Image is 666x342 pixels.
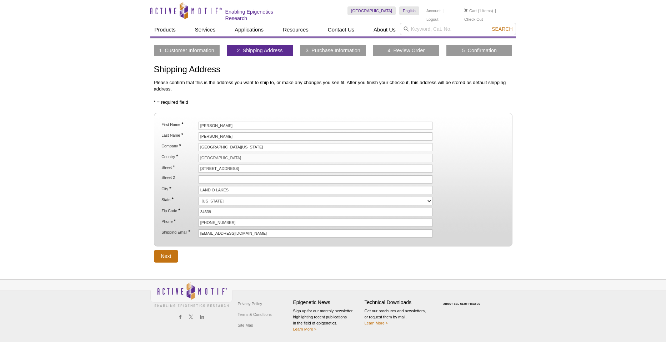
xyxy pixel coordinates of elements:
a: Learn More > [293,327,317,331]
label: State [161,197,197,202]
li: | [495,6,496,15]
h4: Epigenetic News [293,299,361,306]
img: Active Motif, [150,280,232,309]
a: Privacy Policy [236,298,264,309]
p: Get our brochures and newsletters, or request them by mail. [365,308,432,326]
li: (1 items) [464,6,493,15]
p: * = required field [154,99,512,106]
p: Please confirm that this is the address you want to ship to, or make any changes you see fit. Aft... [154,79,512,92]
label: Company [161,143,197,148]
label: City [161,186,197,191]
label: Country [161,154,197,159]
label: Street 2 [161,175,197,180]
a: Logout [426,17,439,22]
label: Last Name [161,132,197,138]
a: Account [426,8,441,13]
table: Click to Verify - This site chose Symantec SSL for secure e-commerce and confidential communicati... [436,292,490,308]
button: Search [490,26,515,32]
h2: Enabling Epigenetics Research [225,9,296,21]
label: Shipping Email [161,229,197,235]
a: Site Map [236,320,255,331]
label: Phone [161,219,197,224]
a: About Us [369,23,400,36]
p: Sign up for our monthly newsletter highlighting recent publications in the field of epigenetics. [293,308,361,332]
a: Services [191,23,220,36]
a: [GEOGRAPHIC_DATA] [347,6,396,15]
a: Resources [279,23,313,36]
a: 1 Customer Information [159,47,214,54]
img: Your Cart [464,9,467,12]
span: Search [492,26,512,32]
label: Zip Code [161,208,197,213]
a: Check Out [464,17,483,22]
a: Cart [464,8,477,13]
label: Street [161,165,197,170]
a: English [399,6,419,15]
a: Terms & Conditions [236,309,274,320]
a: 4 Review Order [387,47,425,54]
h4: Technical Downloads [365,299,432,306]
input: Next [154,250,179,263]
a: ABOUT SSL CERTIFICATES [443,303,480,305]
a: Applications [230,23,268,36]
h1: Shipping Address [154,65,512,75]
a: 5 Confirmation [462,47,497,54]
a: Contact Us [324,23,359,36]
input: Keyword, Cat. No. [400,23,516,35]
a: 2 Shipping Address [237,47,283,54]
a: Learn More > [365,321,388,325]
a: Products [150,23,180,36]
a: 3 Purchase Information [306,47,360,54]
li: | [442,6,444,15]
label: First Name [161,122,197,127]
